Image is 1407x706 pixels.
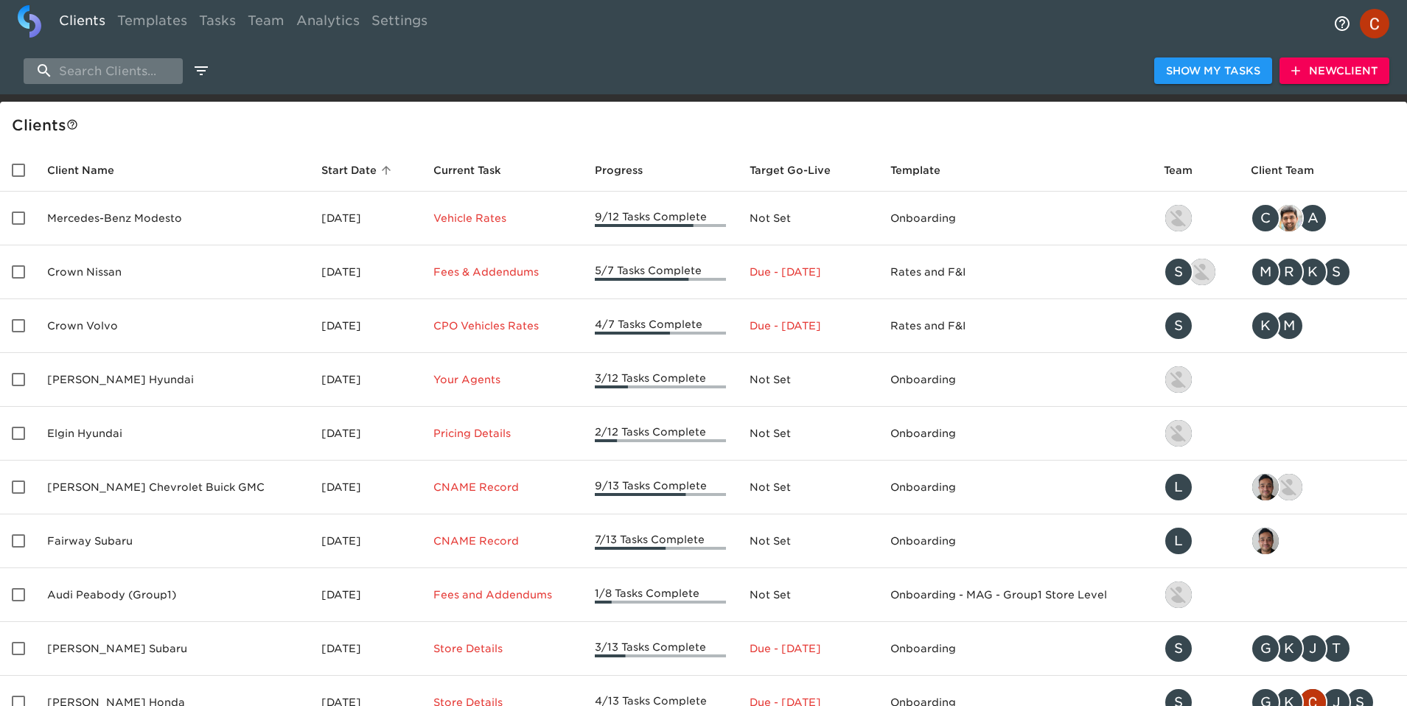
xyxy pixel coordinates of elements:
[1360,9,1389,38] img: Profile
[1251,257,1395,287] div: mcooley@crowncars.com, rrobins@crowncars.com, kwilson@crowncars.com, sparent@crowncars.com
[1164,634,1227,663] div: savannah@roadster.com
[47,161,133,179] span: Client Name
[750,161,850,179] span: Target Go-Live
[193,5,242,41] a: Tasks
[433,426,572,441] p: Pricing Details
[1279,57,1389,85] button: NewClient
[35,245,310,299] td: Crown Nissan
[366,5,433,41] a: Settings
[35,514,310,568] td: Fairway Subaru
[750,265,867,279] p: Due - [DATE]
[1164,257,1227,287] div: savannah@roadster.com, austin@roadster.com
[111,5,193,41] a: Templates
[1251,472,1395,502] div: sai@simplemnt.com, nikko.foster@roadster.com
[750,161,831,179] span: Calculated based on the start date and the duration of all Tasks contained in this Hub.
[433,587,572,602] p: Fees and Addendums
[310,353,421,407] td: [DATE]
[433,161,501,179] span: Current Task
[1251,203,1395,233] div: clayton.mandel@roadster.com, sandeep@simplemnt.com, angelique.nurse@roadster.com
[1164,365,1227,394] div: kevin.lo@roadster.com
[1189,259,1215,285] img: austin@roadster.com
[1251,257,1280,287] div: M
[1251,311,1280,340] div: K
[879,353,1152,407] td: Onboarding
[879,514,1152,568] td: Onboarding
[1251,634,1395,663] div: george.lawton@schomp.com, kevin.mand@schomp.com, james.kurtenbach@schomp.com, tj.joyce@schomp.com
[433,372,572,387] p: Your Agents
[879,245,1152,299] td: Rates and F&I
[1164,257,1193,287] div: S
[1252,528,1279,554] img: sai@simplemnt.com
[1291,62,1378,80] span: New Client
[1251,526,1395,556] div: sai@simplemnt.com
[18,5,41,38] img: logo
[1252,474,1279,500] img: sai@simplemnt.com
[24,58,183,84] input: search
[433,265,572,279] p: Fees & Addendums
[433,161,520,179] span: Current Task
[1164,161,1212,179] span: Team
[310,622,421,676] td: [DATE]
[879,192,1152,245] td: Onboarding
[1274,634,1304,663] div: K
[1164,419,1227,448] div: kevin.lo@roadster.com
[310,568,421,622] td: [DATE]
[583,568,737,622] td: 1/8 Tasks Complete
[1164,634,1193,663] div: S
[750,641,867,656] p: Due - [DATE]
[35,192,310,245] td: Mercedes-Benz Modesto
[189,58,214,83] button: edit
[1166,62,1260,80] span: Show My Tasks
[1251,161,1333,179] span: Client Team
[35,568,310,622] td: Audi Peabody (Group1)
[738,461,879,514] td: Not Set
[1322,257,1351,287] div: S
[738,568,879,622] td: Not Set
[583,299,737,353] td: 4/7 Tasks Complete
[1164,311,1227,340] div: savannah@roadster.com
[750,318,867,333] p: Due - [DATE]
[1165,205,1192,231] img: kevin.lo@roadster.com
[310,514,421,568] td: [DATE]
[35,622,310,676] td: [PERSON_NAME] Subaru
[738,353,879,407] td: Not Set
[1251,203,1280,233] div: C
[1164,472,1193,502] div: L
[310,192,421,245] td: [DATE]
[321,161,396,179] span: Start Date
[433,211,572,226] p: Vehicle Rates
[433,318,572,333] p: CPO Vehicles Rates
[1274,311,1304,340] div: M
[583,407,737,461] td: 2/12 Tasks Complete
[738,514,879,568] td: Not Set
[1164,472,1227,502] div: leland@roadster.com
[1165,420,1192,447] img: kevin.lo@roadster.com
[1164,526,1193,556] div: L
[1165,581,1192,608] img: nikko.foster@roadster.com
[310,407,421,461] td: [DATE]
[1322,634,1351,663] div: T
[1164,580,1227,609] div: nikko.foster@roadster.com
[433,641,572,656] p: Store Details
[738,407,879,461] td: Not Set
[1298,203,1327,233] div: A
[1298,257,1327,287] div: K
[433,480,572,494] p: CNAME Record
[433,534,572,548] p: CNAME Record
[738,192,879,245] td: Not Set
[583,514,737,568] td: 7/13 Tasks Complete
[879,461,1152,514] td: Onboarding
[1298,634,1327,663] div: J
[1164,526,1227,556] div: leland@roadster.com
[890,161,960,179] span: Template
[1274,257,1304,287] div: R
[35,353,310,407] td: [PERSON_NAME] Hyundai
[242,5,290,41] a: Team
[879,407,1152,461] td: Onboarding
[35,407,310,461] td: Elgin Hyundai
[583,461,737,514] td: 9/13 Tasks Complete
[290,5,366,41] a: Analytics
[1276,474,1302,500] img: nikko.foster@roadster.com
[66,119,78,130] svg: This is a list of all of your clients and clients shared with you
[1251,311,1395,340] div: kwilson@crowncars.com, mcooley@crowncars.com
